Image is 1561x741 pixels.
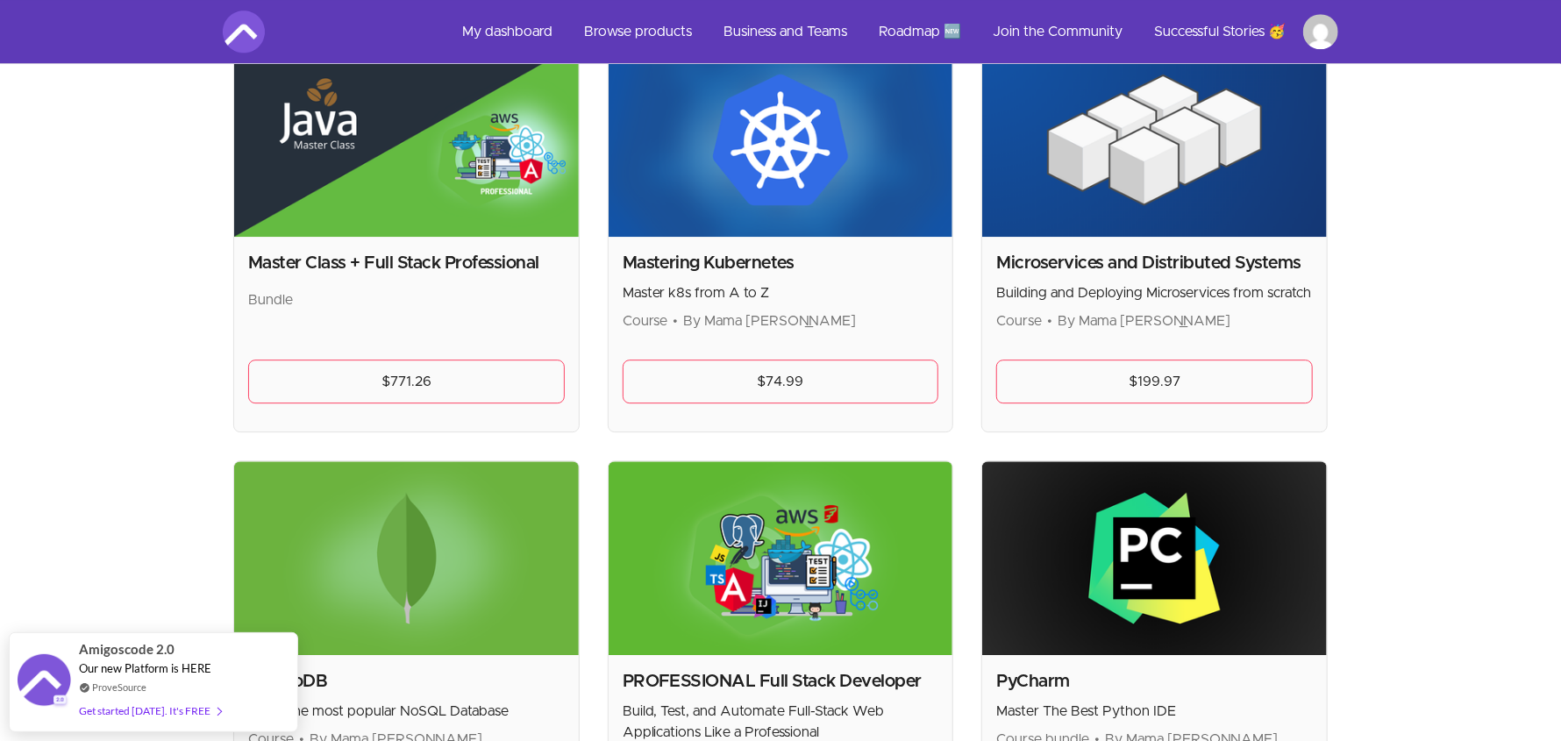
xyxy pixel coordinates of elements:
span: Course [996,314,1042,328]
span: By Mama [PERSON_NAME] [1058,314,1230,328]
span: Bundle [248,293,293,307]
span: By Mama [PERSON_NAME] [684,314,857,328]
h2: PROFESSIONAL Full Stack Developer [623,669,939,694]
img: Product image for Master Class + Full Stack Professional [234,43,579,237]
h2: Master Class + Full Stack Professional [248,251,565,275]
p: Building and Deploying Microservices from scratch [996,282,1313,303]
span: • [1047,314,1052,328]
a: Successful Stories 🥳 [1140,11,1300,53]
h2: PyCharm [996,669,1313,694]
a: $199.97 [996,360,1313,403]
p: Learn the most popular NoSQL Database [248,701,565,722]
p: Master The Best Python IDE [996,701,1313,722]
div: Get started [DATE]. It's FREE [79,701,221,721]
img: Product image for PyCharm [982,461,1327,655]
h2: Microservices and Distributed Systems [996,251,1313,275]
a: Roadmap 🆕 [865,11,975,53]
p: Master k8s from A to Z [623,282,939,303]
h2: Mastering Kubernetes [623,251,939,275]
a: Browse products [570,11,706,53]
img: Product image for Microservices and Distributed Systems [982,43,1327,237]
a: Join the Community [979,11,1137,53]
img: Amigoscode logo [223,11,265,53]
img: Product image for PROFESSIONAL Full Stack Developer [609,461,953,655]
a: $771.26 [248,360,565,403]
a: ProveSource [92,680,146,695]
img: Product image for MongoDB [234,461,579,655]
span: Our new Platform is HERE [79,661,211,675]
nav: Main [448,11,1338,53]
span: Amigoscode 2.0 [79,639,175,659]
img: provesource social proof notification image [18,654,70,711]
a: Business and Teams [709,11,861,53]
h2: MongoDB [248,669,565,694]
span: • [674,314,679,328]
a: $74.99 [623,360,939,403]
img: Profile image for Nandom Patrick [1303,14,1338,49]
a: My dashboard [448,11,567,53]
img: Product image for Mastering Kubernetes [609,43,953,237]
span: Course [623,314,668,328]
